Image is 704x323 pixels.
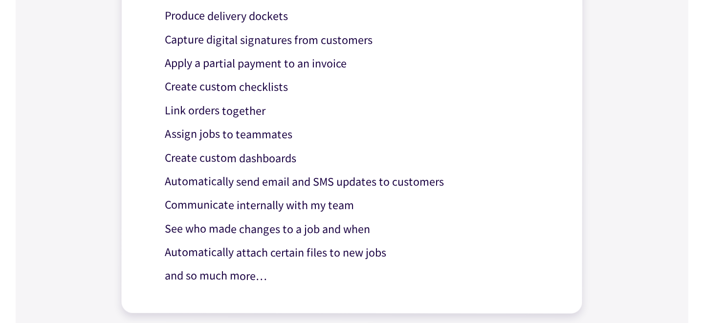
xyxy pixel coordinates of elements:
p: Produce delivery dockets [165,7,555,26]
p: Apply a partial payment to an invoice [165,54,555,73]
p: and so much more… [165,267,555,286]
p: Automatically send email and SMS updates to customers [165,172,555,192]
p: Link orders together [165,102,555,121]
p: Communicate internally with my team [165,196,555,215]
p: See who made changes to a job and when [165,220,555,239]
p: Automatically attach certain files to new jobs [165,243,555,262]
p: Assign jobs to teammates [165,125,555,144]
iframe: Chat Widget [655,276,704,323]
p: Create custom checklists [165,78,555,97]
p: Create custom dashboards [165,149,555,168]
p: Capture digital signatures from customers [165,31,555,50]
